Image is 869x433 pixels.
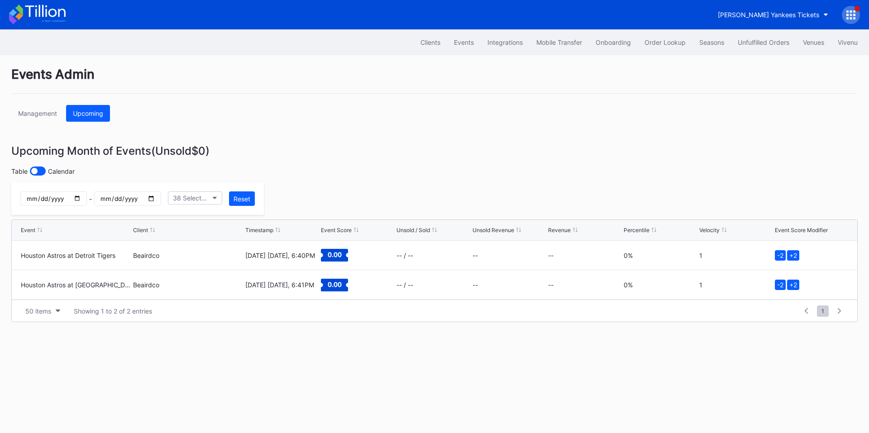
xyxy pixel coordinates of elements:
text: 0.00 [328,251,342,258]
div: Unsold Revenue [473,227,514,233]
div: Order Lookup [645,38,686,46]
button: Clients [414,34,447,51]
div: Management [18,109,57,117]
div: Vivenu [838,38,858,46]
div: Unsold / Sold [396,227,430,233]
button: [PERSON_NAME] Yankees Tickets [711,6,835,23]
div: Houston Astros at Detroit Tigers [21,252,131,259]
div: 1 [699,281,773,289]
div: Revenue [548,227,571,233]
button: Integrations [481,34,530,51]
div: Showing 1 to 2 of 2 entries [74,307,152,315]
div: Events Admin [11,67,858,94]
div: Client [133,227,148,233]
div: -- [473,281,546,289]
div: Timestamp [245,227,273,233]
div: Upcoming Month of Events (Unsold $0 ) [11,144,858,157]
div: Beairdco [133,281,243,289]
button: Events [447,34,481,51]
div: -- [473,252,546,259]
button: Mobile Transfer [530,34,589,51]
div: [PERSON_NAME] Yankees Tickets [718,11,819,19]
div: Mobile Transfer [536,38,582,46]
div: +2 [787,280,799,290]
div: 38 Selected [173,194,208,202]
div: Event [21,227,35,233]
div: 0% [624,252,697,259]
div: Onboarding [596,38,631,46]
div: 1 [699,252,773,259]
div: -2 [775,250,786,261]
div: -- [548,281,621,289]
button: Management [11,105,64,122]
div: Houston Astros at [GEOGRAPHIC_DATA] [21,281,131,289]
div: [DATE] [DATE], 6:40PM [245,252,319,259]
div: Clients [420,38,440,46]
button: Onboarding [589,34,638,51]
button: Vivenu [831,34,864,51]
div: Integrations [487,38,523,46]
div: Velocity [699,227,720,233]
div: Event Score [321,227,352,233]
button: 38 Selected [168,191,222,205]
div: Unfulfilled Orders [738,38,789,46]
div: - [20,191,161,206]
div: Seasons [699,38,724,46]
div: -- / -- [396,281,470,289]
div: Percentile [624,227,649,233]
div: Venues [803,38,824,46]
span: 1 [817,305,829,317]
div: 0% [624,281,697,289]
button: Reset [229,191,255,206]
div: 50 items [25,307,51,315]
div: [DATE] [DATE], 6:41PM [245,281,319,289]
button: 50 items [21,305,65,317]
button: Seasons [692,34,731,51]
button: Order Lookup [638,34,692,51]
div: Upcoming [73,109,103,117]
div: Reset [234,195,250,203]
div: +2 [787,250,799,261]
div: Events [454,38,474,46]
div: -2 [775,280,786,290]
button: Venues [796,34,831,51]
div: Table Calendar [11,167,858,176]
div: Beairdco [133,252,243,259]
text: 0.00 [328,280,342,288]
div: -- / -- [396,252,470,259]
div: -- [548,252,621,259]
button: Upcoming [66,105,110,122]
button: Unfulfilled Orders [731,34,796,51]
div: Event Score Modifier [775,227,828,233]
